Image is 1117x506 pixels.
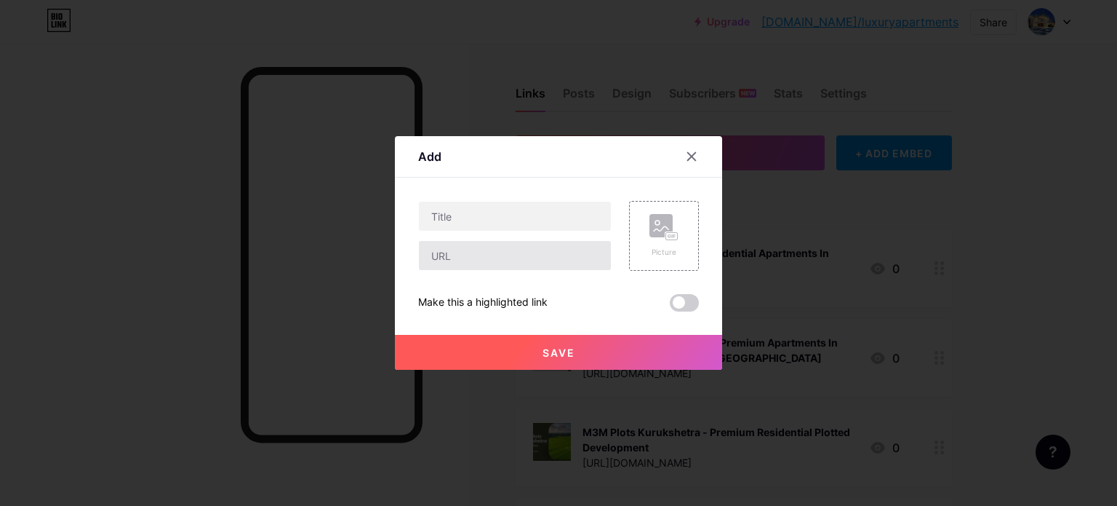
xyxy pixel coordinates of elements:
[419,202,611,231] input: Title
[418,294,548,312] div: Make this a highlighted link
[419,241,611,270] input: URL
[418,148,441,165] div: Add
[649,247,678,258] div: Picture
[395,335,722,370] button: Save
[543,347,575,359] span: Save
